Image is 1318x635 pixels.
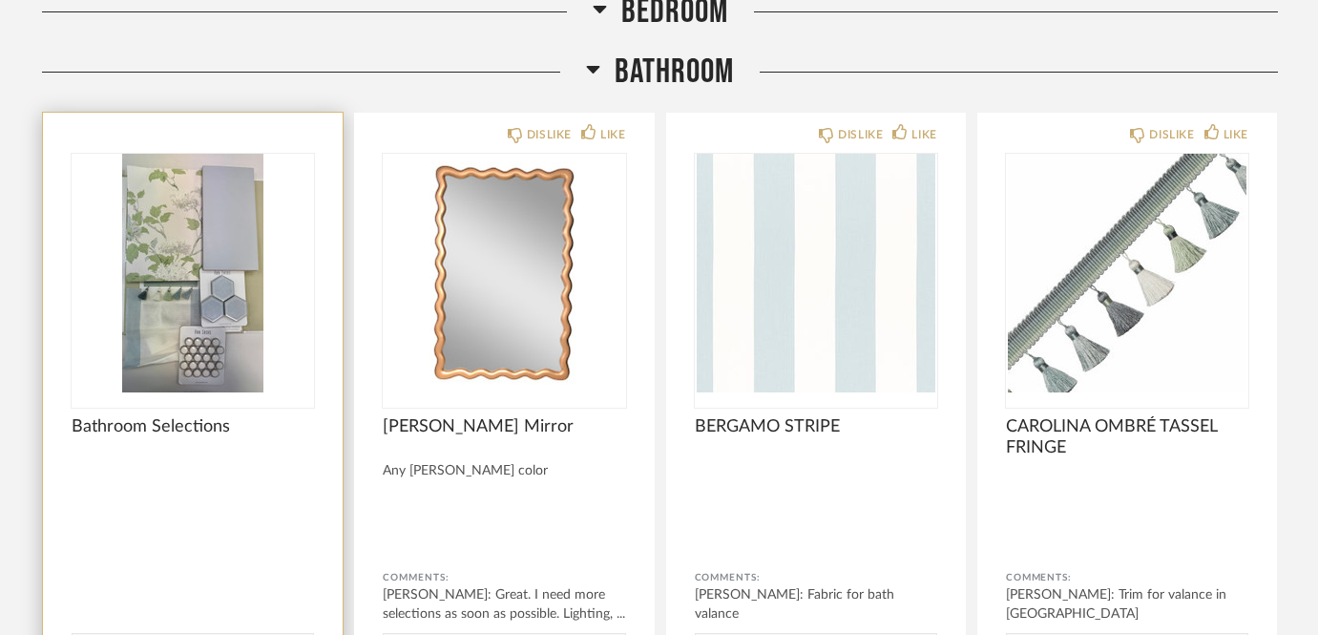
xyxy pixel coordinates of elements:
div: LIKE [1224,125,1248,144]
img: undefined [383,154,625,392]
div: 0 [695,154,937,392]
div: 0 [1006,154,1248,392]
span: CAROLINA OMBRÉ TASSEL FRINGE [1006,416,1248,458]
div: [PERSON_NAME]: Trim for valance in [GEOGRAPHIC_DATA] [1006,585,1248,624]
div: Any [PERSON_NAME] color [383,463,625,479]
div: Comments: [1006,568,1248,587]
span: Bathroom [615,52,734,93]
div: Comments: [695,568,937,587]
div: [PERSON_NAME]: Fabric for bath valance [695,585,937,624]
div: DISLIKE [1149,125,1194,144]
div: Comments: [383,568,625,587]
span: BERGAMO STRIPE [695,416,937,437]
div: LIKE [600,125,625,144]
img: undefined [72,154,314,392]
div: DISLIKE [838,125,883,144]
img: undefined [695,154,937,392]
div: DISLIKE [527,125,572,144]
div: [PERSON_NAME]: Great. I need more selections as soon as possible. Lighting, ... [383,585,625,624]
div: 0 [383,154,625,392]
div: LIKE [911,125,936,144]
div: 0 [72,154,314,392]
span: [PERSON_NAME] Mirror [383,416,625,437]
span: Bathroom Selections [72,416,314,437]
img: undefined [1006,154,1248,392]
